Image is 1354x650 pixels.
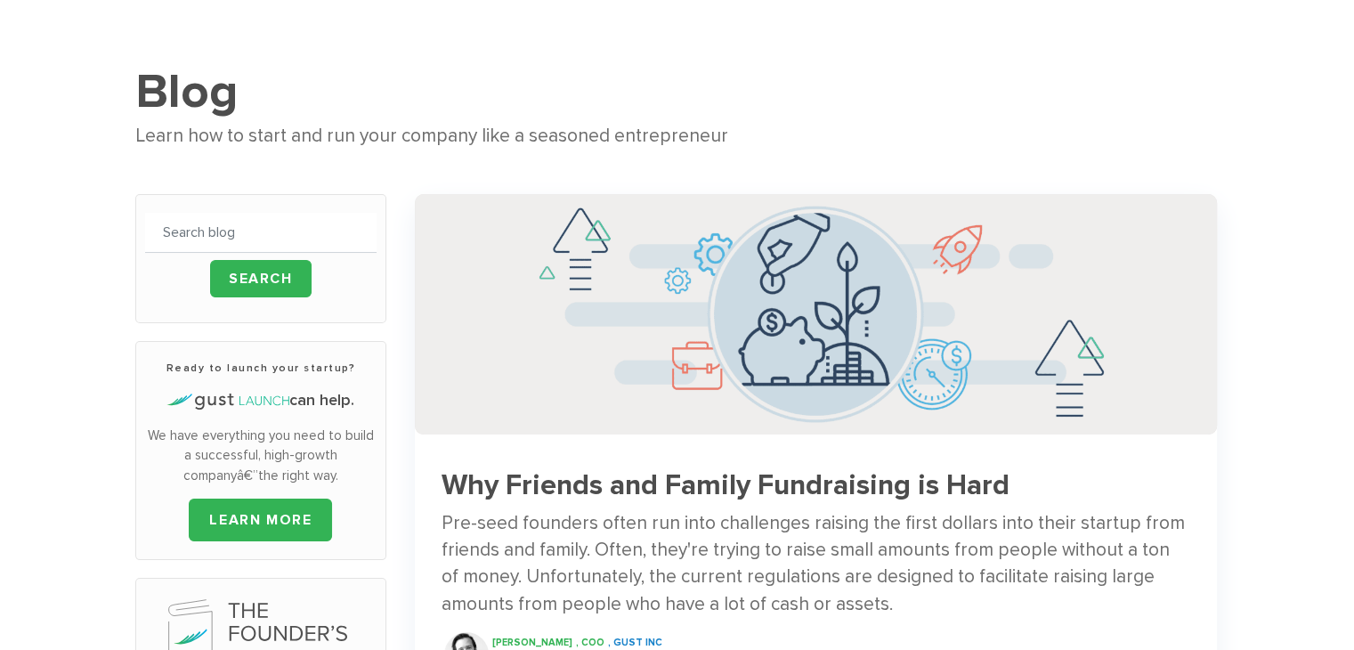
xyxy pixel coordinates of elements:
[145,213,377,253] input: Search blog
[189,499,332,541] a: LEARN MORE
[145,389,377,412] h4: can help.
[608,637,662,648] span: , Gust INC
[442,470,1190,501] h3: Why Friends and Family Fundraising is Hard
[145,426,377,486] p: We have everything you need to build a successful, high-growth companyâ€”the right way.
[135,121,1219,151] div: Learn how to start and run your company like a seasoned entrepreneur
[492,637,572,648] span: [PERSON_NAME]
[442,510,1190,618] div: Pre-seed founders often run into challenges raising the first dollars into their startup from fri...
[576,637,604,648] span: , COO
[135,62,1219,121] h1: Blog
[145,360,377,376] h3: Ready to launch your startup?
[415,194,1217,435] img: Successful Startup Founders Invest In Their Own Ventures 0742d64fd6a698c3cfa409e71c3cc4e5620a7e72...
[210,260,312,297] input: Search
